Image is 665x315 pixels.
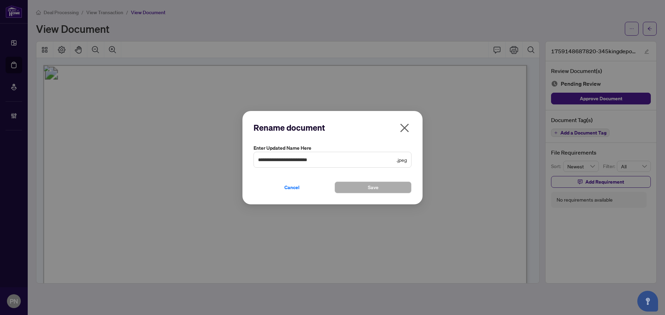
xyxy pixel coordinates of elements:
[254,122,411,133] h2: Rename document
[254,181,330,193] button: Cancel
[254,144,411,152] label: Enter updated name here
[335,181,411,193] button: Save
[637,291,658,312] button: Open asap
[399,122,410,133] span: close
[284,182,300,193] span: Cancel
[397,156,407,163] span: .jpeg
